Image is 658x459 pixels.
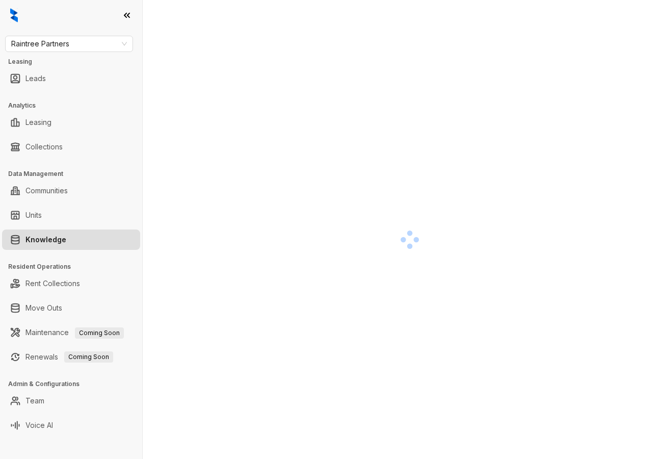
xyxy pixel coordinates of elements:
span: Coming Soon [75,327,124,339]
span: Coming Soon [64,351,113,363]
li: Team [2,391,140,411]
a: RenewalsComing Soon [25,347,113,367]
a: Voice AI [25,415,53,436]
a: Move Outs [25,298,62,318]
h3: Admin & Configurations [8,379,142,389]
h3: Analytics [8,101,142,110]
a: Communities [25,181,68,201]
li: Leads [2,68,140,89]
span: Raintree Partners [11,36,127,52]
h3: Resident Operations [8,262,142,271]
li: Leasing [2,112,140,133]
li: Rent Collections [2,273,140,294]
a: Leads [25,68,46,89]
h3: Leasing [8,57,142,66]
h3: Data Management [8,169,142,178]
li: Move Outs [2,298,140,318]
li: Renewals [2,347,140,367]
li: Knowledge [2,229,140,250]
li: Voice AI [2,415,140,436]
img: logo [10,8,18,22]
a: Knowledge [25,229,66,250]
a: Leasing [25,112,51,133]
li: Communities [2,181,140,201]
a: Team [25,391,44,411]
li: Units [2,205,140,225]
a: Collections [25,137,63,157]
li: Collections [2,137,140,157]
li: Maintenance [2,322,140,343]
a: Units [25,205,42,225]
a: Rent Collections [25,273,80,294]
